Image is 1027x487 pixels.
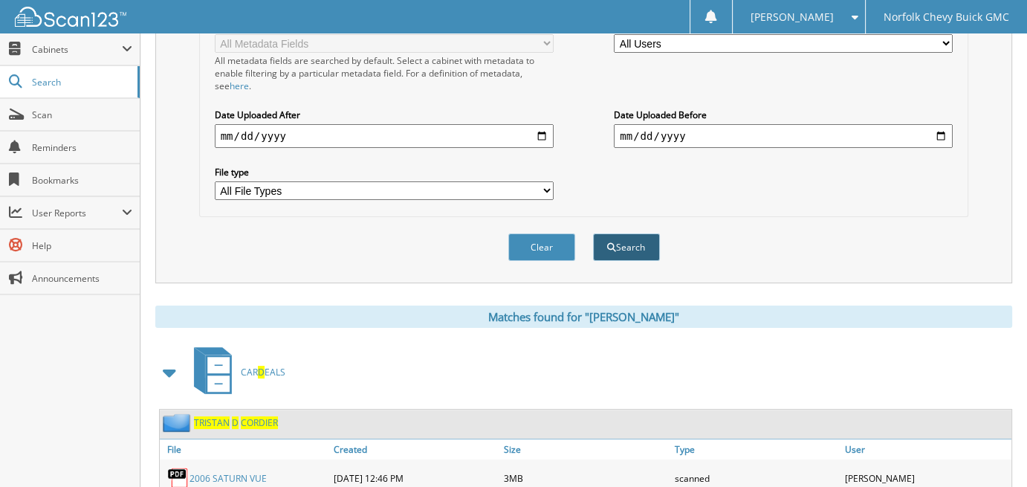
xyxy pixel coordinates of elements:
button: Search [593,233,660,261]
span: Help [32,239,132,252]
a: TRISTAN D CORDIER [194,416,278,429]
img: folder2.png [163,413,194,432]
span: Norfolk Chevy Buick GMC [884,13,1009,22]
span: Search [32,76,130,88]
iframe: Chat Widget [953,416,1027,487]
span: CAR EALS [241,366,285,378]
img: scan123-logo-white.svg [15,7,126,27]
a: Created [330,439,500,459]
input: end [614,124,953,148]
span: D [258,366,265,378]
button: Clear [508,233,575,261]
span: TRISTAN [194,416,230,429]
a: CARDEALS [185,343,285,401]
a: 2006 SATURN VUE [189,472,267,485]
span: User Reports [32,207,122,219]
a: here [230,80,249,92]
span: COR IER [241,416,278,429]
span: Cabinets [32,43,122,56]
label: Date Uploaded After [215,109,554,121]
span: Scan [32,109,132,121]
input: start [215,124,554,148]
div: All metadata fields are searched by default. Select a cabinet with metadata to enable filtering b... [215,54,554,92]
span: D [259,416,265,429]
span: D [232,416,239,429]
span: Announcements [32,272,132,285]
label: Date Uploaded Before [614,109,953,121]
a: Type [671,439,841,459]
a: User [841,439,1011,459]
span: Reminders [32,141,132,154]
a: Size [500,439,670,459]
span: Bookmarks [32,174,132,187]
div: Matches found for "[PERSON_NAME]" [155,306,1012,328]
a: File [160,439,330,459]
label: File type [215,166,554,178]
span: [PERSON_NAME] [751,13,834,22]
